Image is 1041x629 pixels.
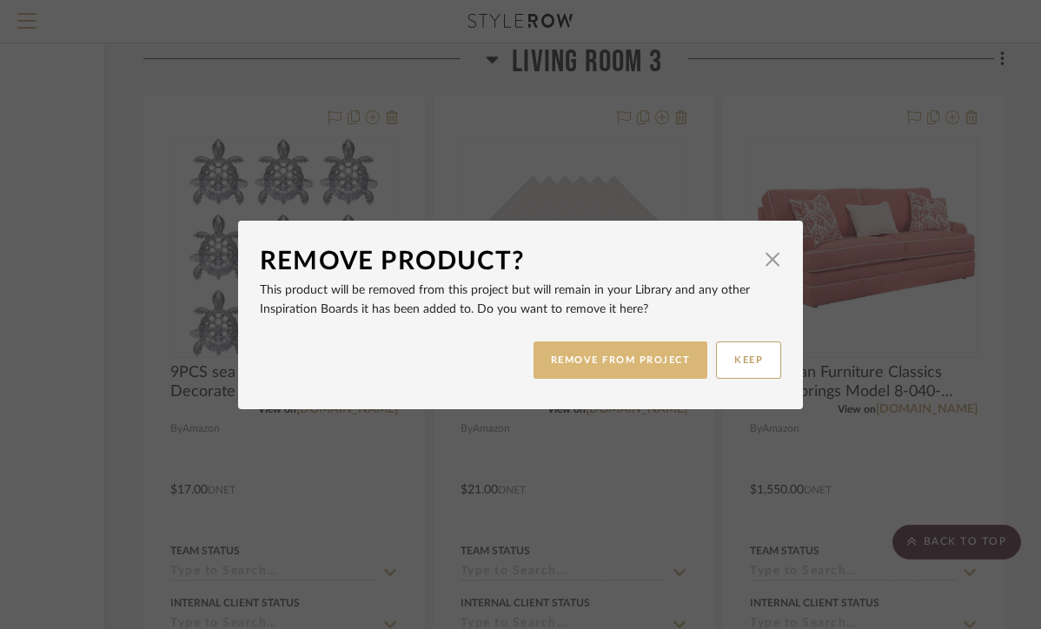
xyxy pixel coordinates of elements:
button: REMOVE FROM PROJECT [534,341,708,379]
div: Remove Product? [260,242,755,281]
button: Close [755,242,790,277]
button: KEEP [716,341,781,379]
dialog-header: Remove Product? [260,242,781,281]
p: This product will be removed from this project but will remain in your Library and any other Insp... [260,281,781,319]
